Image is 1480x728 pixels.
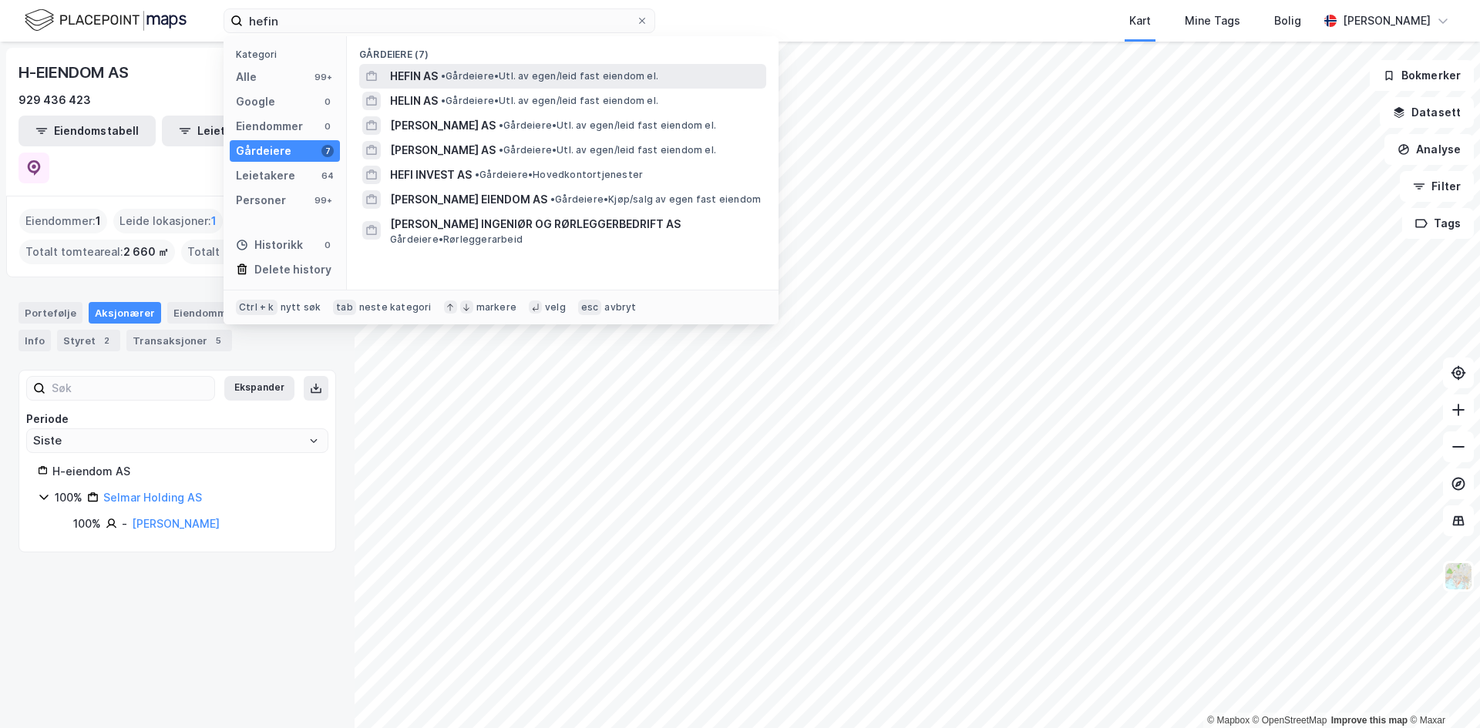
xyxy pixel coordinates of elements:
div: avbryt [604,301,636,314]
div: 0 [321,120,334,133]
div: Mine Tags [1185,12,1240,30]
span: [PERSON_NAME] AS [390,116,496,135]
div: 64 [321,169,334,182]
div: Kontrollprogram for chat [1403,654,1480,728]
div: 99+ [312,71,334,83]
button: Ekspander [224,376,294,401]
a: [PERSON_NAME] [132,517,220,530]
div: Eiendommer [167,302,262,324]
a: Selmar Holding AS [103,491,202,504]
div: Totalt byggareal : [181,240,318,264]
span: Gårdeiere • Utl. av egen/leid fast eiendom el. [499,119,716,132]
div: H-EIENDOM AS [18,60,132,85]
div: Periode [26,410,328,428]
span: [PERSON_NAME] EIENDOM AS [390,190,547,209]
button: Datasett [1380,97,1474,128]
div: [PERSON_NAME] [1343,12,1431,30]
div: Styret [57,330,120,351]
div: 0 [321,239,334,251]
input: Søk på adresse, matrikkel, gårdeiere, leietakere eller personer [243,9,636,32]
div: - [122,515,127,533]
input: ClearOpen [27,429,328,452]
span: 1 [96,212,101,230]
div: Info [18,330,51,351]
div: velg [545,301,566,314]
span: • [441,95,446,106]
span: HEFIN AS [390,67,438,86]
span: HELIN AS [390,92,438,110]
div: Eiendommer [236,117,303,136]
div: Delete history [254,260,331,279]
div: Totalt tomteareal : [19,240,175,264]
span: 1 [211,212,217,230]
div: markere [476,301,516,314]
span: • [499,144,503,156]
button: Tags [1402,208,1474,239]
a: OpenStreetMap [1253,715,1327,726]
span: • [475,169,479,180]
button: Leietakertabell [162,116,299,146]
div: 2 [99,333,114,348]
div: 99+ [312,194,334,206]
div: 929 436 423 [18,91,91,109]
div: Transaksjoner [126,330,232,351]
span: 2 660 ㎡ [123,243,169,261]
button: Open [308,434,320,447]
div: Aksjonærer [89,302,161,324]
div: Leietakere [236,166,295,185]
div: Eiendommer : [19,209,107,233]
div: H-eiendom AS [52,462,317,481]
span: Gårdeiere • Hovedkontortjenester [475,169,643,181]
div: 0 [321,96,334,108]
div: 5 [210,333,226,348]
div: esc [578,300,602,315]
div: 100% [73,515,101,533]
input: Søk [45,377,214,400]
div: 100% [55,488,82,507]
div: Ctrl + k [236,300,277,315]
div: neste kategori [359,301,432,314]
div: Leide lokasjoner : [113,209,223,233]
button: Analyse [1384,134,1474,165]
img: Z [1444,562,1473,591]
div: Alle [236,68,257,86]
span: HEFI INVEST AS [390,166,472,184]
span: Gårdeiere • Rørleggerarbeid [390,233,523,246]
span: Gårdeiere • Utl. av egen/leid fast eiendom el. [441,70,658,82]
button: Filter [1400,171,1474,202]
span: • [550,193,555,205]
div: Historikk [236,236,303,254]
div: Kart [1129,12,1151,30]
a: Improve this map [1331,715,1408,726]
button: Bokmerker [1370,60,1474,91]
a: Mapbox [1207,715,1250,726]
div: 7 [321,145,334,157]
div: Portefølje [18,302,82,324]
div: Bolig [1274,12,1301,30]
img: logo.f888ab2527a4732fd821a326f86c7f29.svg [25,7,187,34]
div: nytt søk [281,301,321,314]
div: Gårdeiere (7) [347,36,779,64]
div: tab [333,300,356,315]
span: [PERSON_NAME] AS [390,141,496,159]
span: • [499,119,503,131]
div: Gårdeiere [236,142,291,160]
span: Gårdeiere • Utl. av egen/leid fast eiendom el. [441,95,658,107]
span: [PERSON_NAME] INGENIØR OG RØRLEGGERBEDRIFT AS [390,215,760,233]
div: Kategori [236,49,340,60]
span: Gårdeiere • Kjøp/salg av egen fast eiendom [550,193,761,206]
div: Google [236,92,275,111]
div: Personer [236,191,286,210]
button: Eiendomstabell [18,116,156,146]
span: Gårdeiere • Utl. av egen/leid fast eiendom el. [499,144,716,156]
span: • [441,70,446,82]
iframe: Chat Widget [1403,654,1480,728]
